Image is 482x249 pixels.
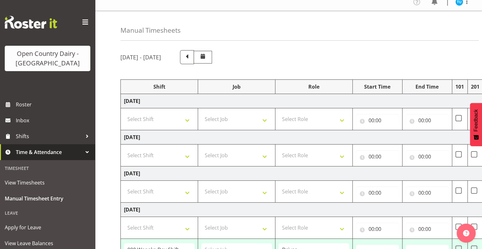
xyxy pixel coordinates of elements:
[406,150,449,163] input: Click to select...
[16,147,82,157] span: Time & Attendance
[201,83,272,91] div: Job
[124,83,195,91] div: Shift
[473,109,479,131] span: Feedback
[2,175,93,191] a: View Timesheets
[16,116,92,125] span: Inbox
[120,27,181,34] h4: Manual Timesheets
[2,219,93,235] a: Apply for Leave
[2,162,93,175] div: Timesheet
[356,223,399,235] input: Click to select...
[5,223,90,232] span: Apply for Leave
[279,83,349,91] div: Role
[356,83,399,91] div: Start Time
[406,83,449,91] div: End Time
[5,194,90,203] span: Manual Timesheet Entry
[5,239,90,248] span: View Leave Balances
[356,186,399,199] input: Click to select...
[5,16,57,29] img: Rosterit website logo
[120,54,161,61] h5: [DATE] - [DATE]
[2,206,93,219] div: Leave
[2,191,93,206] a: Manual Timesheet Entry
[5,178,90,187] span: View Timesheets
[406,114,449,127] input: Click to select...
[471,83,480,91] div: 201
[16,131,82,141] span: Shifts
[406,186,449,199] input: Click to select...
[463,230,469,236] img: help-xxl-2.png
[16,100,92,109] span: Roster
[470,103,482,146] button: Feedback - Show survey
[406,223,449,235] input: Click to select...
[455,83,464,91] div: 101
[356,150,399,163] input: Click to select...
[356,114,399,127] input: Click to select...
[11,49,84,68] div: Open Country Dairy - [GEOGRAPHIC_DATA]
